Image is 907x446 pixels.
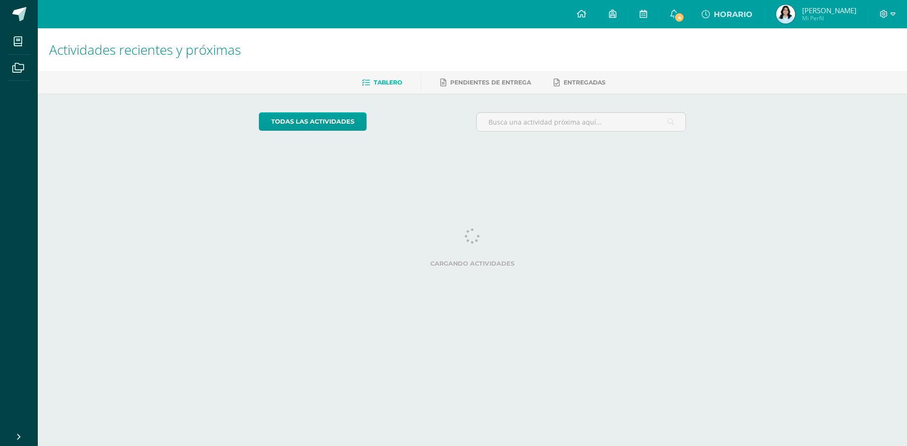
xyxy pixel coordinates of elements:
[802,14,856,22] span: Mi Perfil
[564,79,606,86] span: Entregadas
[802,6,856,15] span: [PERSON_NAME]
[674,12,685,23] span: 4
[554,75,606,90] a: Entregadas
[374,79,402,86] span: Tablero
[477,113,686,131] input: Busca una actividad próxima aquí...
[49,41,241,59] span: Actividades recientes y próximas
[714,10,753,19] span: HORARIO
[440,75,531,90] a: Pendientes de entrega
[259,260,686,267] label: Cargando actividades
[362,75,402,90] a: Tablero
[776,5,795,24] img: 8941c685f54627b9152dc87756334bd9.png
[259,112,367,131] a: todas las Actividades
[450,79,531,86] span: Pendientes de entrega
